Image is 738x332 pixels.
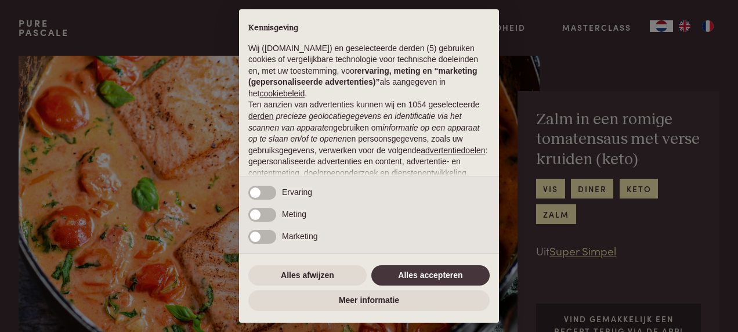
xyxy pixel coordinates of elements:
[248,123,480,144] em: informatie op een apparaat op te slaan en/of te openen
[248,265,367,286] button: Alles afwijzen
[248,66,477,87] strong: ervaring, meting en “marketing (gepersonaliseerde advertenties)”
[371,265,490,286] button: Alles accepteren
[248,99,490,179] p: Ten aanzien van advertenties kunnen wij en 1054 geselecteerde gebruiken om en persoonsgegevens, z...
[248,23,490,34] h2: Kennisgeving
[282,210,306,219] span: Meting
[282,232,317,241] span: Marketing
[421,145,485,157] button: advertentiedoelen
[248,43,490,100] p: Wij ([DOMAIN_NAME]) en geselecteerde derden (5) gebruiken cookies of vergelijkbare technologie vo...
[248,111,461,132] em: precieze geolocatiegegevens en identificatie via het scannen van apparaten
[282,187,312,197] span: Ervaring
[248,111,274,122] button: derden
[259,89,305,98] a: cookiebeleid
[248,290,490,311] button: Meer informatie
